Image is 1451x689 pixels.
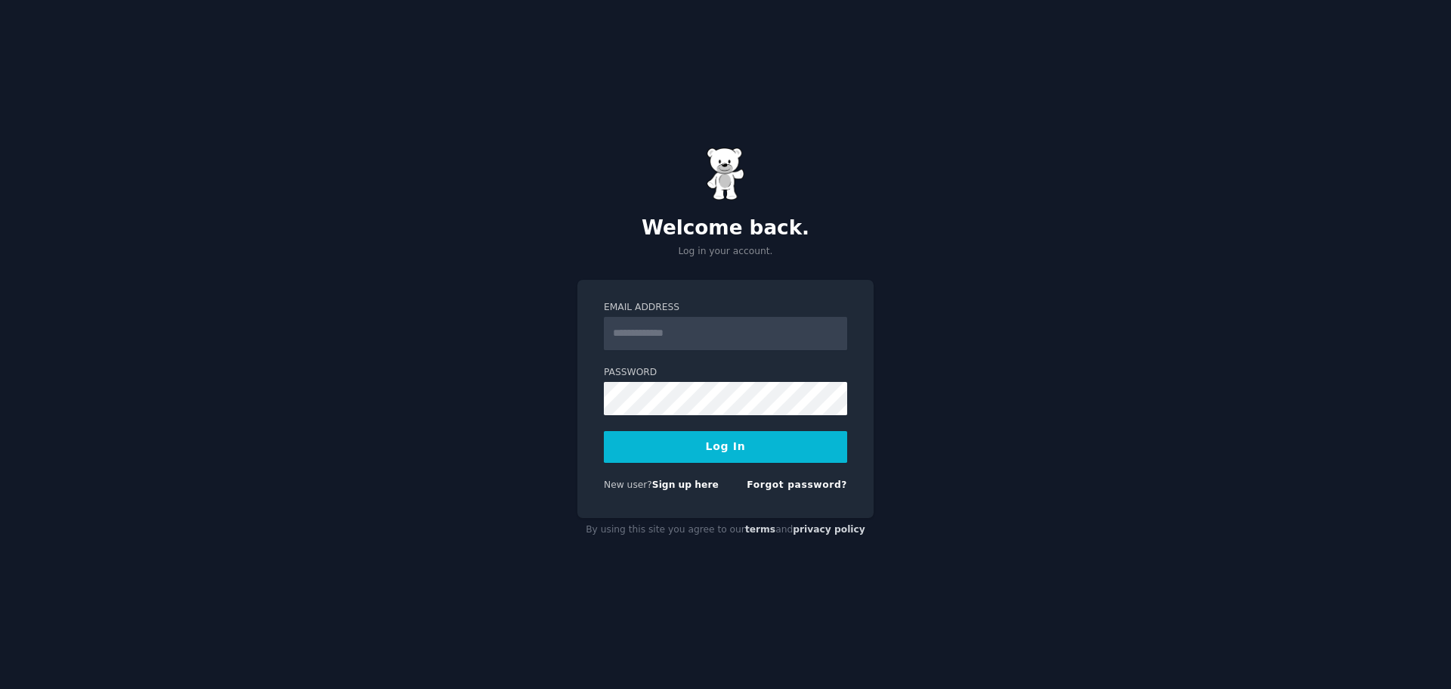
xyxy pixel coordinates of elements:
div: By using this site you agree to our and [577,518,874,542]
a: privacy policy [793,524,865,535]
a: Sign up here [652,480,719,490]
label: Password [604,366,847,380]
span: New user? [604,480,652,490]
a: Forgot password? [747,480,847,490]
h2: Welcome back. [577,216,874,241]
label: Email Address [604,301,847,315]
a: terms [745,524,775,535]
p: Log in your account. [577,245,874,259]
button: Log In [604,431,847,463]
img: Gummy Bear [707,147,744,200]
